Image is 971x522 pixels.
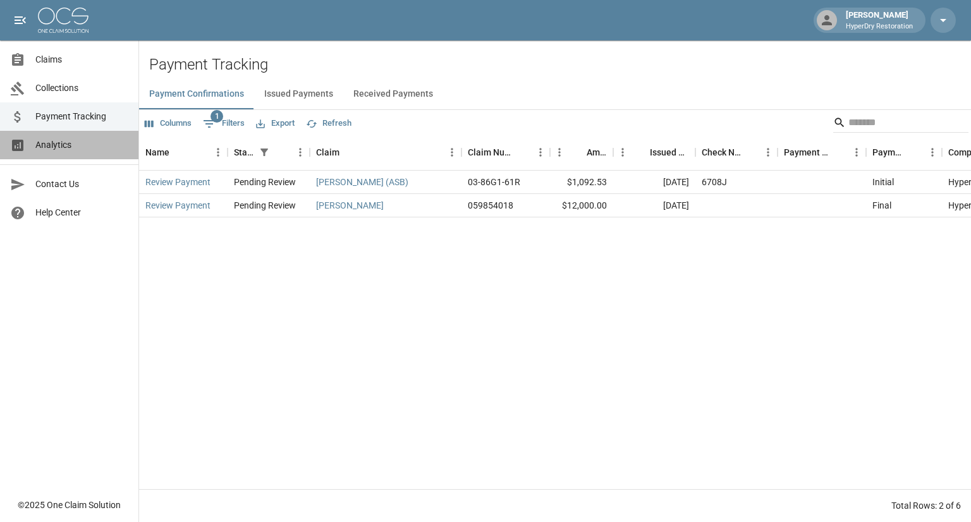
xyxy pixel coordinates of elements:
[38,8,89,33] img: ocs-logo-white-transparent.png
[872,199,891,212] div: Final
[847,143,866,162] button: Menu
[569,143,587,161] button: Sort
[303,114,355,133] button: Refresh
[784,135,829,170] div: Payment Method
[139,79,971,109] div: dynamic tabs
[234,199,296,212] div: Pending Review
[613,171,695,194] div: [DATE]
[339,143,357,161] button: Sort
[866,135,942,170] div: Payment Type
[741,143,759,161] button: Sort
[310,135,461,170] div: Claim
[702,135,741,170] div: Check Number
[829,143,847,161] button: Sort
[923,143,942,162] button: Menu
[695,135,778,170] div: Check Number
[587,135,607,170] div: Amount
[139,135,228,170] div: Name
[468,135,513,170] div: Claim Number
[35,138,128,152] span: Analytics
[702,176,727,188] div: 6708J
[35,53,128,66] span: Claims
[316,176,408,188] a: [PERSON_NAME] (ASB)
[550,194,613,217] div: $12,000.00
[841,9,918,32] div: [PERSON_NAME]
[513,143,531,161] button: Sort
[145,199,211,212] a: Review Payment
[255,143,273,161] button: Show filters
[253,114,298,133] button: Export
[650,135,689,170] div: Issued Date
[550,143,569,162] button: Menu
[169,143,187,161] button: Sort
[234,135,255,170] div: Status
[316,135,339,170] div: Claim
[550,135,613,170] div: Amount
[142,114,195,133] button: Select columns
[872,135,905,170] div: Payment Type
[891,499,961,512] div: Total Rows: 2 of 6
[872,176,894,188] div: Initial
[316,199,384,212] a: [PERSON_NAME]
[550,171,613,194] div: $1,092.53
[632,143,650,161] button: Sort
[846,21,913,32] p: HyperDry Restoration
[613,143,632,162] button: Menu
[35,178,128,191] span: Contact Us
[234,176,296,188] div: Pending Review
[18,499,121,511] div: © 2025 One Claim Solution
[139,79,254,109] button: Payment Confirmations
[211,110,223,123] span: 1
[149,56,971,74] h2: Payment Tracking
[228,135,310,170] div: Status
[833,112,968,135] div: Search
[145,135,169,170] div: Name
[531,143,550,162] button: Menu
[759,143,778,162] button: Menu
[8,8,33,33] button: open drawer
[255,143,273,161] div: 1 active filter
[343,79,443,109] button: Received Payments
[35,110,128,123] span: Payment Tracking
[905,143,923,161] button: Sort
[209,143,228,162] button: Menu
[778,135,866,170] div: Payment Method
[468,176,520,188] div: 03-86G1-61R
[291,143,310,162] button: Menu
[35,82,128,95] span: Collections
[145,176,211,188] a: Review Payment
[613,194,695,217] div: [DATE]
[35,206,128,219] span: Help Center
[254,79,343,109] button: Issued Payments
[273,143,291,161] button: Sort
[613,135,695,170] div: Issued Date
[468,199,513,212] div: 059854018
[443,143,461,162] button: Menu
[461,135,550,170] div: Claim Number
[200,114,248,134] button: Show filters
